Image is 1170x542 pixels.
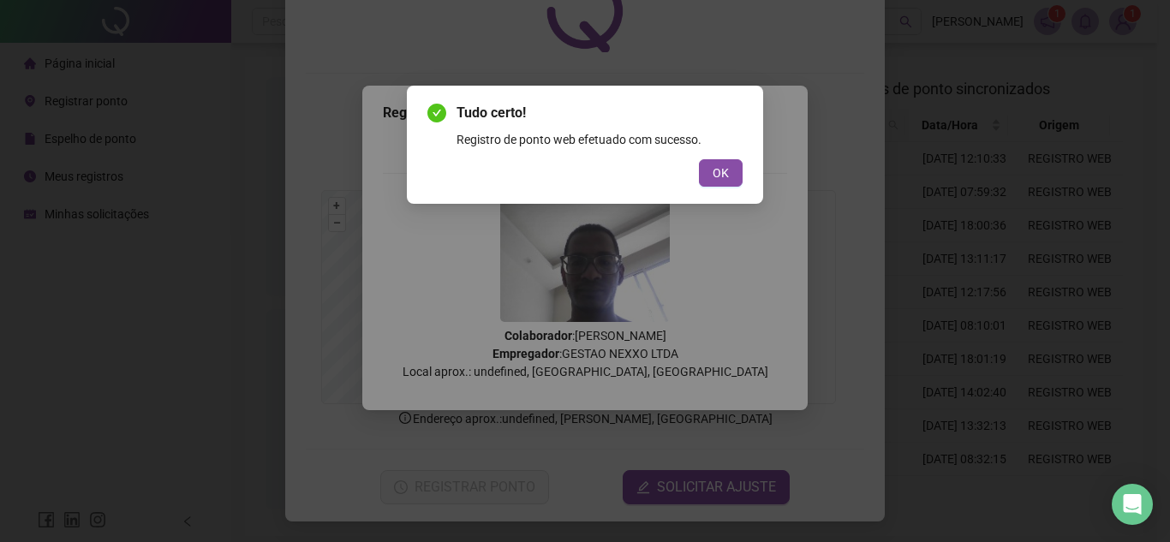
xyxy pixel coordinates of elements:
button: OK [699,159,743,187]
div: Registro de ponto web efetuado com sucesso. [457,130,743,149]
span: Tudo certo! [457,103,743,123]
span: check-circle [427,104,446,122]
span: OK [713,164,729,182]
div: Open Intercom Messenger [1112,484,1153,525]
